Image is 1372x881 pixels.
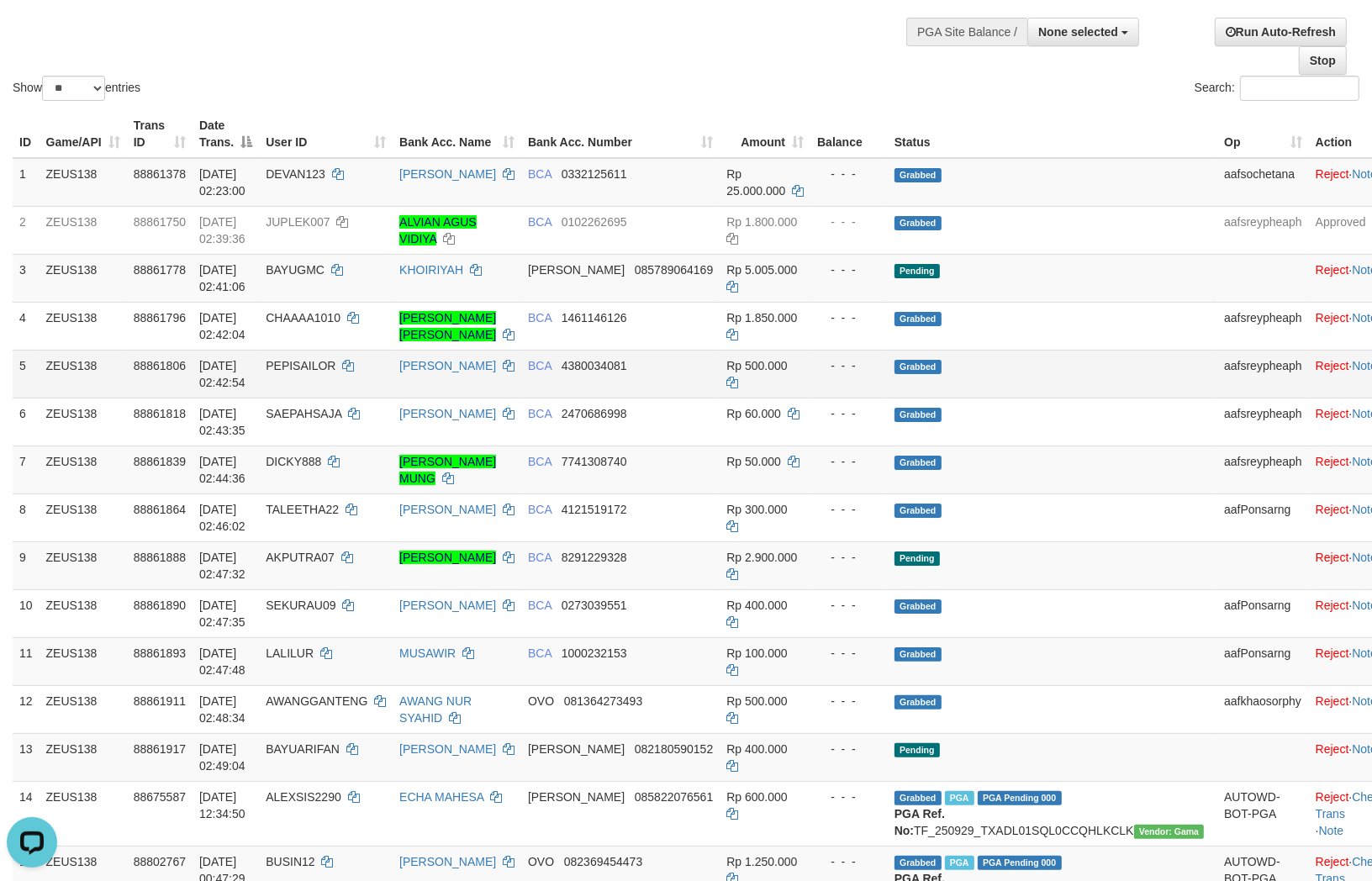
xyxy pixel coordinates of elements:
[13,493,40,541] td: 8
[726,359,787,372] span: Rp 500.000
[40,398,127,446] td: ZEUS138
[199,167,245,198] span: [DATE] 02:23:00
[726,455,781,468] span: Rp 50.000
[894,312,942,326] span: Grabbed
[393,110,521,158] th: Bank Acc. Name: activate to sort column ascending
[1316,694,1349,708] a: Reject
[528,359,551,372] span: BCA
[1217,158,1309,207] td: aafsochetana
[266,646,314,660] span: LALILUR
[399,407,496,420] a: [PERSON_NAME]
[134,263,186,277] span: 88861778
[894,456,942,470] span: Grabbed
[635,790,713,804] span: Copy 085822076561 to clipboard
[134,311,186,324] span: 88861796
[1217,781,1309,846] td: AUTOWD-BOT-PGA
[199,359,245,389] span: [DATE] 02:42:54
[1316,263,1349,277] a: Reject
[134,694,186,708] span: 88861911
[726,855,797,868] span: Rp 1.250.000
[817,166,881,182] div: - - -
[562,359,627,372] span: Copy 4380034081 to clipboard
[13,254,40,302] td: 3
[894,168,942,182] span: Grabbed
[259,110,393,158] th: User ID: activate to sort column ascending
[726,263,797,277] span: Rp 5.005.000
[726,742,787,756] span: Rp 400.000
[1217,302,1309,350] td: aafsreypheaph
[399,742,496,756] a: [PERSON_NAME]
[266,263,325,277] span: BAYUGMC
[40,589,127,637] td: ZEUS138
[266,855,314,868] span: BUSIN12
[13,541,40,589] td: 9
[564,694,642,708] span: Copy 081364273493 to clipboard
[399,263,463,277] a: KHOIRIYAH
[528,503,551,516] span: BCA
[199,599,245,629] span: [DATE] 02:47:35
[894,551,940,566] span: Pending
[817,549,881,566] div: - - -
[1217,589,1309,637] td: aafPonsarng
[266,311,340,324] span: CHAAAA1010
[13,637,40,685] td: 11
[1215,18,1347,46] a: Run Auto-Refresh
[399,311,496,341] a: [PERSON_NAME] [PERSON_NAME]
[13,781,40,846] td: 14
[134,407,186,420] span: 88861818
[13,589,40,637] td: 10
[894,360,942,374] span: Grabbed
[266,551,335,564] span: AKPUTRA07
[817,693,881,710] div: - - -
[266,215,330,229] span: JUPLEK007
[726,694,787,708] span: Rp 500.000
[40,446,127,493] td: ZEUS138
[1316,790,1349,804] a: Reject
[1299,46,1347,75] a: Stop
[134,599,186,612] span: 88861890
[1316,359,1349,372] a: Reject
[528,215,551,229] span: BCA
[562,311,627,324] span: Copy 1461146126 to clipboard
[266,599,335,612] span: SEKURAU09
[726,215,797,229] span: Rp 1.800.000
[1217,493,1309,541] td: aafPonsarng
[399,215,477,245] a: ALVIAN AGUS VIDIYA
[521,110,720,158] th: Bank Acc. Number: activate to sort column ascending
[13,685,40,733] td: 12
[978,856,1062,870] span: PGA Pending
[134,646,186,660] span: 88861893
[399,646,456,660] a: MUSAWIR
[40,493,127,541] td: ZEUS138
[1316,503,1349,516] a: Reject
[945,791,974,805] span: Marked by aafpengsreynich
[894,807,945,837] b: PGA Ref. No:
[199,407,245,437] span: [DATE] 02:43:35
[1038,25,1118,39] span: None selected
[7,7,57,57] button: Open LiveChat chat widget
[40,685,127,733] td: ZEUS138
[199,790,245,820] span: [DATE] 12:34:50
[894,504,942,518] span: Grabbed
[40,302,127,350] td: ZEUS138
[817,405,881,422] div: - - -
[528,694,554,708] span: OVO
[562,551,627,564] span: Copy 8291229328 to clipboard
[199,455,245,485] span: [DATE] 02:44:36
[266,503,339,516] span: TALEETHA22
[562,407,627,420] span: Copy 2470686998 to clipboard
[1217,206,1309,254] td: aafsreypheaph
[528,742,625,756] span: [PERSON_NAME]
[1195,76,1359,101] label: Search:
[817,261,881,278] div: - - -
[399,455,496,485] a: [PERSON_NAME] MUNG
[13,76,140,101] label: Show entries
[134,742,186,756] span: 88861917
[888,781,1217,846] td: TF_250929_TXADL01SQL0CCQHLKCLK
[906,18,1027,46] div: PGA Site Balance /
[40,350,127,398] td: ZEUS138
[894,856,942,870] span: Grabbed
[1316,855,1349,868] a: Reject
[894,695,942,710] span: Grabbed
[13,350,40,398] td: 5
